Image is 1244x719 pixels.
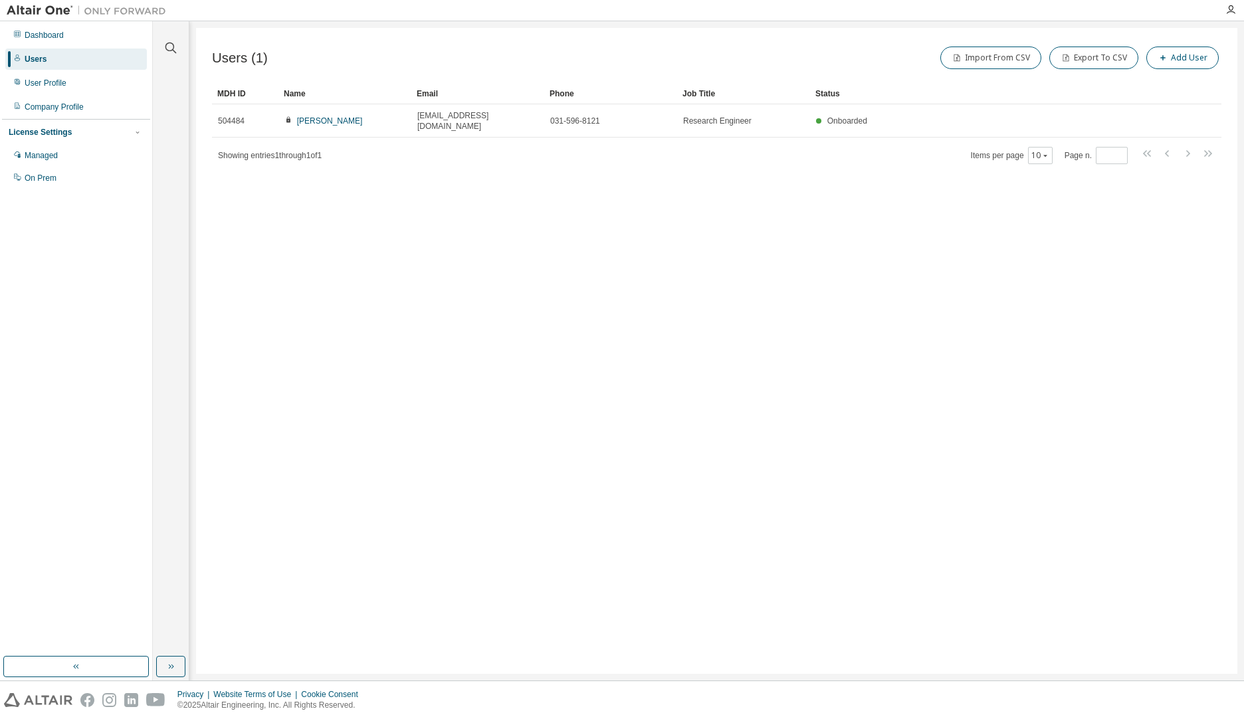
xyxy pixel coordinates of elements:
img: youtube.svg [146,693,165,707]
img: facebook.svg [80,693,94,707]
div: Status [815,83,1152,104]
button: Add User [1146,47,1219,69]
div: MDH ID [217,83,273,104]
button: Export To CSV [1049,47,1138,69]
span: [EMAIL_ADDRESS][DOMAIN_NAME] [417,110,538,132]
div: Cookie Consent [301,689,365,700]
div: Users [25,54,47,64]
img: instagram.svg [102,693,116,707]
div: License Settings [9,127,72,138]
div: Dashboard [25,30,64,41]
div: Email [417,83,539,104]
div: Job Title [682,83,805,104]
p: © 2025 Altair Engineering, Inc. All Rights Reserved. [177,700,366,711]
span: 031-596-8121 [550,116,600,126]
button: 10 [1031,150,1049,161]
a: [PERSON_NAME] [297,116,363,126]
div: Name [284,83,406,104]
div: On Prem [25,173,56,183]
span: 504484 [218,116,245,126]
div: Website Terms of Use [213,689,301,700]
div: Company Profile [25,102,84,112]
img: Altair One [7,4,173,17]
span: Onboarded [827,116,867,126]
span: Showing entries 1 through 1 of 1 [218,151,322,160]
span: Items per page [971,147,1053,164]
span: Page n. [1065,147,1128,164]
button: Import From CSV [940,47,1041,69]
img: altair_logo.svg [4,693,72,707]
div: Managed [25,150,58,161]
span: Users (1) [212,51,268,66]
img: linkedin.svg [124,693,138,707]
span: Research Engineer [683,116,752,126]
div: User Profile [25,78,66,88]
div: Privacy [177,689,213,700]
div: Phone [550,83,672,104]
